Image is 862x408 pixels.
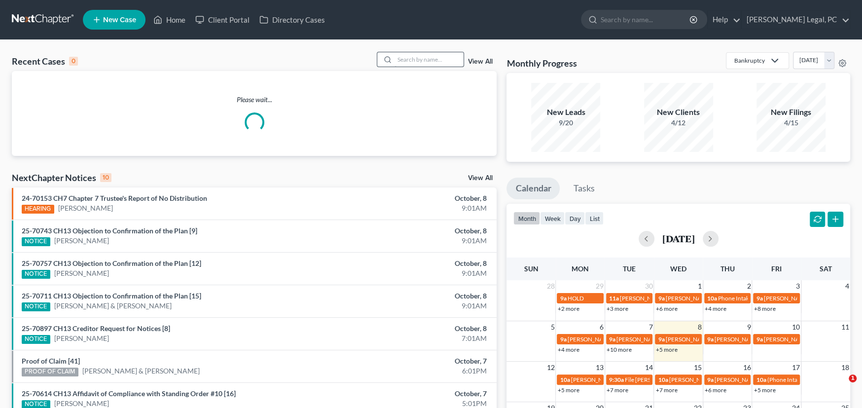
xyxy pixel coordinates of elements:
[742,11,850,29] a: [PERSON_NAME] Legal, PC
[560,376,570,383] span: 10a
[849,374,857,382] span: 1
[54,236,109,246] a: [PERSON_NAME]
[338,291,487,301] div: October, 8
[585,212,604,225] button: list
[22,368,78,376] div: PROOF OF CLAIM
[338,356,487,366] div: October, 7
[338,324,487,334] div: October, 8
[665,295,763,302] span: [PERSON_NAME] - file answer to MFR
[22,335,50,344] div: NOTICE
[705,386,726,394] a: +6 more
[513,212,540,225] button: month
[595,280,605,292] span: 29
[571,376,827,383] span: [PERSON_NAME] [PHONE_NUMBER], [EMAIL_ADDRESS][DOMAIN_NAME], [STREET_ADDRESS]
[506,178,560,199] a: Calendar
[791,321,801,333] span: 10
[756,107,826,118] div: New Filings
[734,56,765,65] div: Bankruptcy
[756,295,762,302] span: 9a
[338,193,487,203] div: October, 8
[58,203,113,213] a: [PERSON_NAME]
[658,376,668,383] span: 10a
[707,376,714,383] span: 9a
[844,280,850,292] span: 4
[100,173,111,182] div: 10
[647,321,653,333] span: 7
[609,295,619,302] span: 11a
[69,57,78,66] div: 0
[560,335,566,343] span: 9a
[644,362,653,373] span: 14
[557,386,579,394] a: +5 more
[670,264,686,273] span: Wed
[707,295,717,302] span: 10a
[754,305,775,312] a: +8 more
[742,362,752,373] span: 16
[22,259,201,267] a: 25-70757 CH13 Objection to Confirmation of the Plan [12]
[22,205,54,214] div: HEARING
[22,389,236,398] a: 25-70614 CH13 Affidavit of Compliance with Standing Order #10 [16]
[616,335,676,343] span: [PERSON_NAME] OUT
[795,280,801,292] span: 3
[623,264,636,273] span: Tue
[644,280,653,292] span: 30
[148,11,190,29] a: Home
[746,321,752,333] span: 9
[607,346,632,353] a: +10 more
[338,226,487,236] div: October, 8
[756,118,826,128] div: 4/15
[746,280,752,292] span: 2
[22,324,170,333] a: 25-70897 CH13 Creditor Request for Notices [8]
[506,57,576,69] h3: Monthly Progress
[609,376,624,383] span: 9:30a
[549,321,555,333] span: 5
[607,305,628,312] a: +3 more
[524,264,539,273] span: Sun
[644,118,713,128] div: 4/12
[567,295,583,302] span: HOLD
[756,335,762,343] span: 9a
[828,374,852,398] iframe: Intercom live chat
[599,321,605,333] span: 6
[12,55,78,67] div: Recent Cases
[22,357,80,365] a: Proof of Claim [41]
[655,346,677,353] a: +5 more
[338,268,487,278] div: 9:01AM
[190,11,254,29] a: Client Portal
[22,194,207,202] a: 24-70153 CH7 Chapter 7 Trustee's Report of No Distribution
[665,335,725,343] span: [PERSON_NAME] OUT
[12,95,497,105] p: Please wait...
[54,268,109,278] a: [PERSON_NAME]
[22,226,197,235] a: 25-70743 CH13 Objection to Confirmation of the Plan [9]
[338,366,487,376] div: 6:01PM
[338,334,487,343] div: 7:01AM
[338,259,487,268] div: October, 8
[754,386,775,394] a: +5 more
[54,334,109,343] a: [PERSON_NAME]
[662,233,695,244] h2: [DATE]
[607,386,628,394] a: +7 more
[693,362,703,373] span: 15
[720,264,735,273] span: Thu
[22,237,50,246] div: NOTICE
[655,386,677,394] a: +7 more
[707,335,714,343] span: 9a
[545,280,555,292] span: 28
[625,376,829,383] span: File [PERSON_NAME]---Need Plans on [PERSON_NAME] and [PERSON_NAME]
[763,335,823,343] span: [PERSON_NAME] OUT
[12,172,111,184] div: NextChapter Notices
[572,264,589,273] span: Mon
[545,362,555,373] span: 12
[557,346,579,353] a: +4 more
[708,11,741,29] a: Help
[531,107,600,118] div: New Leads
[338,203,487,213] div: 9:01AM
[82,366,200,376] a: [PERSON_NAME] & [PERSON_NAME]
[756,376,766,383] span: 10a
[564,178,603,199] a: Tasks
[254,11,330,29] a: Directory Cases
[609,335,615,343] span: 9a
[791,362,801,373] span: 17
[655,305,677,312] a: +6 more
[557,305,579,312] a: +2 more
